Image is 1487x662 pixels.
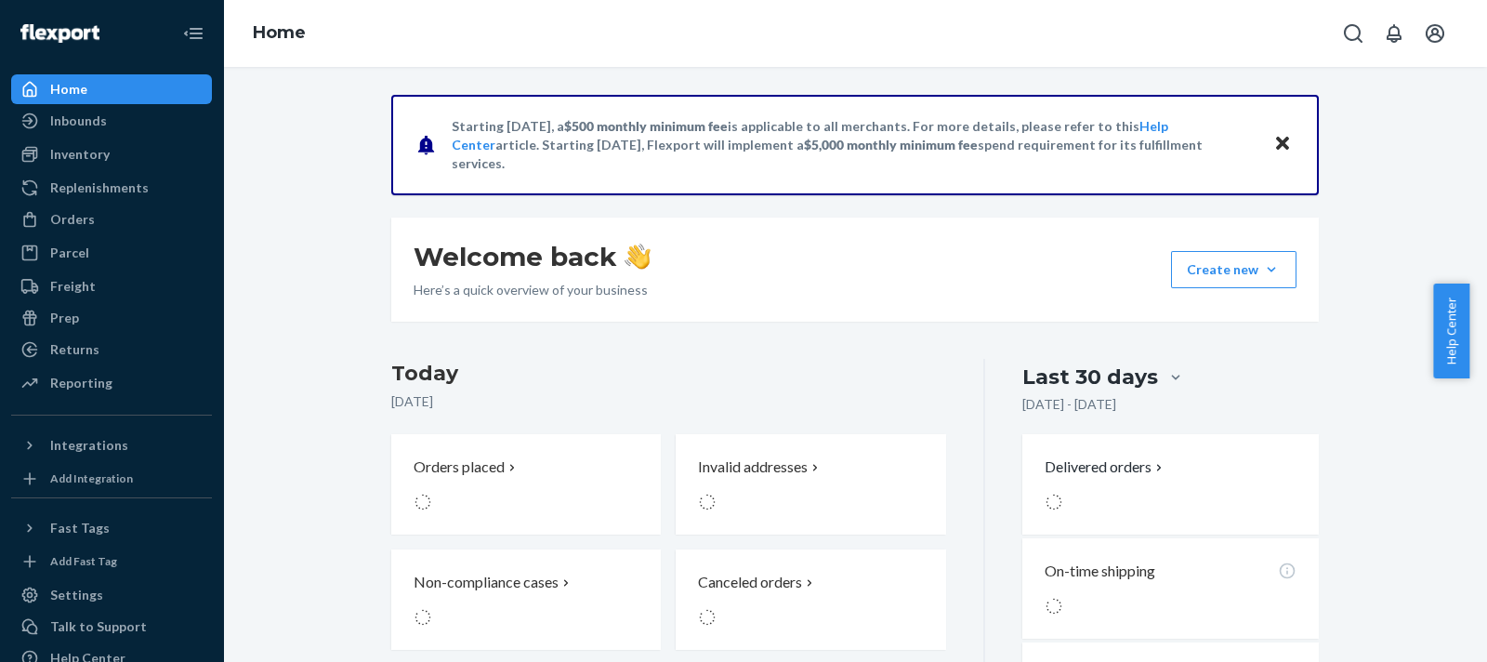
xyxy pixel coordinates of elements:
[1045,561,1155,582] p: On-time shipping
[50,340,99,359] div: Returns
[676,549,945,650] button: Canceled orders
[50,145,110,164] div: Inventory
[1416,15,1454,52] button: Open account menu
[11,513,212,543] button: Fast Tags
[11,430,212,460] button: Integrations
[50,470,133,486] div: Add Integration
[50,80,87,99] div: Home
[391,392,946,411] p: [DATE]
[50,586,103,604] div: Settings
[11,139,212,169] a: Inventory
[1433,284,1469,378] button: Help Center
[804,137,978,152] span: $5,000 monthly minimum fee
[414,281,651,299] p: Here’s a quick overview of your business
[11,550,212,573] a: Add Fast Tag
[175,15,212,52] button: Close Navigation
[391,549,661,650] button: Non-compliance cases
[1171,251,1296,288] button: Create new
[1022,363,1158,391] div: Last 30 days
[676,434,945,535] button: Invalid addresses
[50,309,79,327] div: Prep
[1045,457,1166,478] button: Delivered orders
[564,118,728,134] span: $500 monthly minimum fee
[50,210,95,229] div: Orders
[50,553,117,569] div: Add Fast Tag
[1375,15,1413,52] button: Open notifications
[50,374,112,392] div: Reporting
[11,335,212,364] a: Returns
[50,436,128,455] div: Integrations
[1022,395,1116,414] p: [DATE] - [DATE]
[20,24,99,43] img: Flexport logo
[698,572,802,593] p: Canceled orders
[452,117,1256,173] p: Starting [DATE], a is applicable to all merchants. For more details, please refer to this article...
[11,106,212,136] a: Inbounds
[1335,15,1372,52] button: Open Search Box
[625,244,651,270] img: hand-wave emoji
[11,368,212,398] a: Reporting
[11,205,212,234] a: Orders
[253,22,306,43] a: Home
[698,457,808,478] p: Invalid addresses
[1270,131,1295,158] button: Close
[414,240,651,273] h1: Welcome back
[50,277,96,296] div: Freight
[11,238,212,268] a: Parcel
[11,74,212,104] a: Home
[11,580,212,610] a: Settings
[50,179,149,197] div: Replenishments
[11,271,212,301] a: Freight
[50,244,89,262] div: Parcel
[238,7,321,60] ol: breadcrumbs
[50,617,147,636] div: Talk to Support
[11,303,212,333] a: Prep
[50,519,110,537] div: Fast Tags
[11,612,212,642] a: Talk to Support
[11,468,212,490] a: Add Integration
[391,434,661,535] button: Orders placed
[11,173,212,203] a: Replenishments
[414,457,505,478] p: Orders placed
[414,572,559,593] p: Non-compliance cases
[391,359,946,389] h3: Today
[50,112,107,130] div: Inbounds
